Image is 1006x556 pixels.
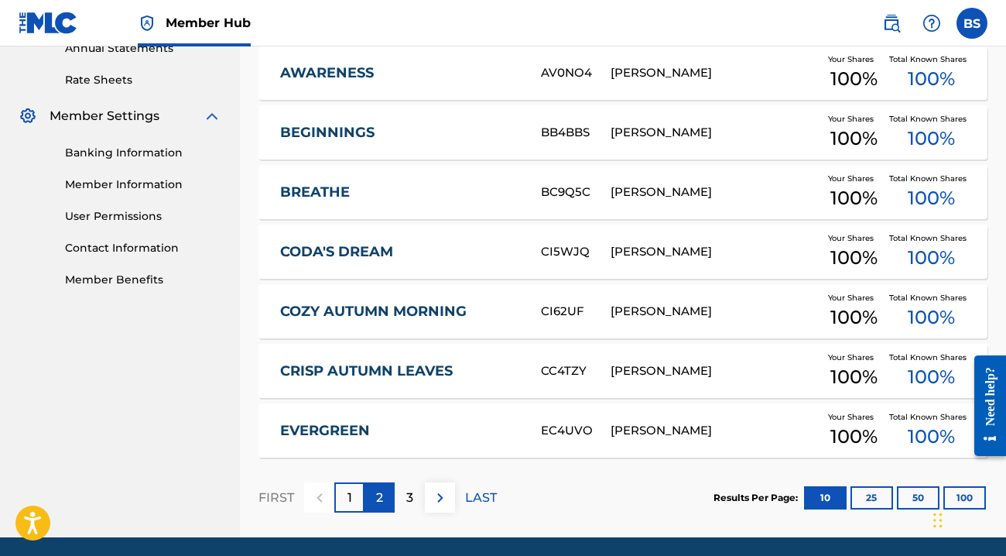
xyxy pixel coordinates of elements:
[830,184,878,212] span: 100 %
[65,40,221,57] a: Annual Statements
[65,272,221,288] a: Member Benefits
[889,113,973,125] span: Total Known Shares
[889,232,973,244] span: Total Known Shares
[908,423,955,451] span: 100 %
[541,64,610,82] div: AV0NO4
[465,489,497,507] p: LAST
[830,423,878,451] span: 100 %
[916,8,947,39] div: Help
[611,303,818,321] div: [PERSON_NAME]
[828,53,880,65] span: Your Shares
[876,8,907,39] a: Public Search
[19,12,78,34] img: MLC Logo
[828,292,880,304] span: Your Shares
[889,53,973,65] span: Total Known Shares
[963,342,1006,470] iframe: Resource Center
[828,411,880,423] span: Your Shares
[611,422,818,440] div: [PERSON_NAME]
[65,240,221,256] a: Contact Information
[908,125,955,153] span: 100 %
[611,124,818,142] div: [PERSON_NAME]
[830,125,878,153] span: 100 %
[908,184,955,212] span: 100 %
[933,497,943,544] div: Drag
[828,232,880,244] span: Your Shares
[611,362,818,380] div: [PERSON_NAME]
[804,486,847,510] button: 10
[713,491,802,505] p: Results Per Page:
[882,14,901,33] img: search
[280,303,520,321] a: COZY AUTUMN MORNING
[828,173,880,184] span: Your Shares
[830,65,878,93] span: 100 %
[889,352,973,363] span: Total Known Shares
[830,363,878,391] span: 100 %
[65,72,221,88] a: Rate Sheets
[166,14,251,32] span: Member Hub
[922,14,941,33] img: help
[65,145,221,161] a: Banking Information
[347,489,352,507] p: 1
[258,489,294,507] p: FIRST
[908,304,955,331] span: 100 %
[908,65,955,93] span: 100 %
[889,292,973,304] span: Total Known Shares
[908,244,955,272] span: 100 %
[897,486,939,510] button: 50
[541,303,610,321] div: CI62UF
[541,184,610,201] div: BC9Q5C
[65,177,221,193] a: Member Information
[541,422,610,440] div: EC4UVO
[138,14,156,33] img: Top Rightsholder
[541,124,610,142] div: BB4BBS
[889,173,973,184] span: Total Known Shares
[280,184,520,201] a: BREATHE
[19,107,37,125] img: Member Settings
[203,107,221,125] img: expand
[280,243,520,261] a: CODA'S DREAM
[280,362,520,380] a: CRISP AUTUMN LEAVES
[376,489,383,507] p: 2
[280,422,520,440] a: EVERGREEN
[541,362,610,380] div: CC4TZY
[611,243,818,261] div: [PERSON_NAME]
[406,489,413,507] p: 3
[889,411,973,423] span: Total Known Shares
[850,486,893,510] button: 25
[828,352,880,363] span: Your Shares
[830,244,878,272] span: 100 %
[65,208,221,225] a: User Permissions
[929,482,1006,556] iframe: Chat Widget
[280,64,520,82] a: AWARENESS
[611,64,818,82] div: [PERSON_NAME]
[830,304,878,331] span: 100 %
[956,8,987,39] div: User Menu
[50,107,159,125] span: Member Settings
[908,363,955,391] span: 100 %
[828,113,880,125] span: Your Shares
[431,489,450,507] img: right
[611,184,818,201] div: [PERSON_NAME]
[280,124,520,142] a: BEGINNINGS
[541,243,610,261] div: CI5WJQ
